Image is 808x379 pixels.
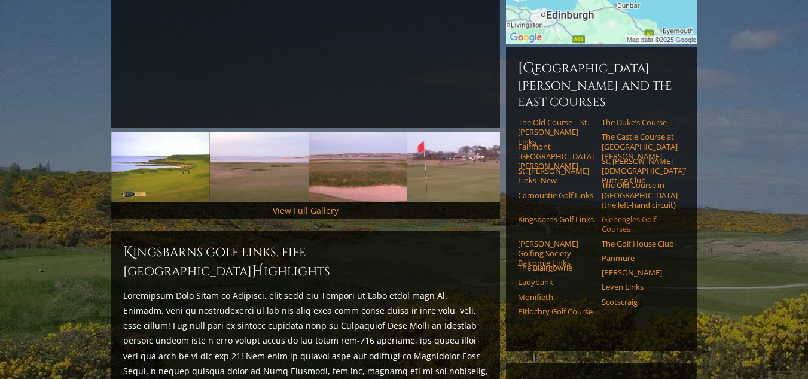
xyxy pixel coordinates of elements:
[518,59,685,110] h6: [GEOGRAPHIC_DATA][PERSON_NAME] and the East Courses
[602,282,678,292] a: Leven Links
[273,205,339,216] a: View Full Gallery
[518,239,594,268] a: [PERSON_NAME] Golfing Society Balcomie Links
[518,142,594,171] a: Fairmont [GEOGRAPHIC_DATA][PERSON_NAME]
[602,297,678,307] a: Scotscraig
[518,190,594,200] a: Carnoustie Golf Links
[602,156,678,186] a: St. [PERSON_NAME] [DEMOGRAPHIC_DATA]’ Putting Club
[518,166,594,186] a: St. [PERSON_NAME] Links–New
[602,268,678,277] a: [PERSON_NAME]
[518,292,594,302] a: Monifieth
[602,214,678,234] a: Gleneagles Golf Courses
[518,263,594,272] a: The Blairgowrie
[252,262,264,281] span: H
[602,117,678,127] a: The Duke’s Course
[518,214,594,224] a: Kingsbarns Golf Links
[602,239,678,248] a: The Golf House Club
[518,117,594,147] a: The Old Course – St. [PERSON_NAME] Links
[602,132,678,161] a: The Castle Course at [GEOGRAPHIC_DATA][PERSON_NAME]
[518,307,594,316] a: Pitlochry Golf Course
[602,180,678,210] a: The Old Course in [GEOGRAPHIC_DATA] (the left-hand circuit)
[518,277,594,287] a: Ladybank
[602,253,678,263] a: Panmure
[123,242,488,281] h2: Kingsbarns Golf Links, Fife [GEOGRAPHIC_DATA] ighlights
